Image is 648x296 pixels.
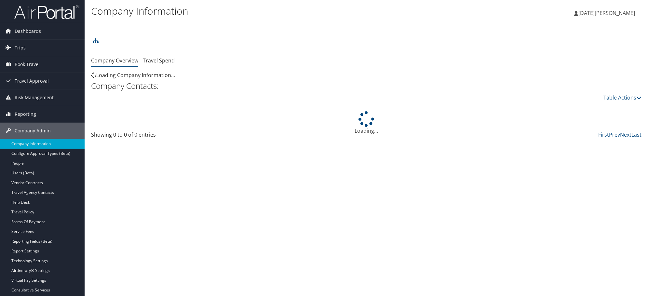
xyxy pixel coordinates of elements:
a: First [598,131,609,138]
span: Dashboards [15,23,41,39]
div: Showing 0 to 0 of 0 entries [91,131,222,142]
span: Trips [15,40,26,56]
h1: Company Information [91,4,458,18]
h2: Company Contacts: [91,80,641,91]
span: [DATE][PERSON_NAME] [578,9,635,17]
span: Travel Approval [15,73,49,89]
span: Reporting [15,106,36,122]
a: [DATE][PERSON_NAME] [574,3,641,23]
a: Prev [609,131,620,138]
span: Book Travel [15,56,40,73]
span: Company Admin [15,123,51,139]
span: Loading Company Information... [91,72,175,79]
a: Table Actions [603,94,641,101]
a: Travel Spend [143,57,175,64]
span: Risk Management [15,89,54,106]
a: Last [631,131,641,138]
img: airportal-logo.png [14,4,79,20]
a: Next [620,131,631,138]
a: Company Overview [91,57,138,64]
div: Loading... [91,111,641,135]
